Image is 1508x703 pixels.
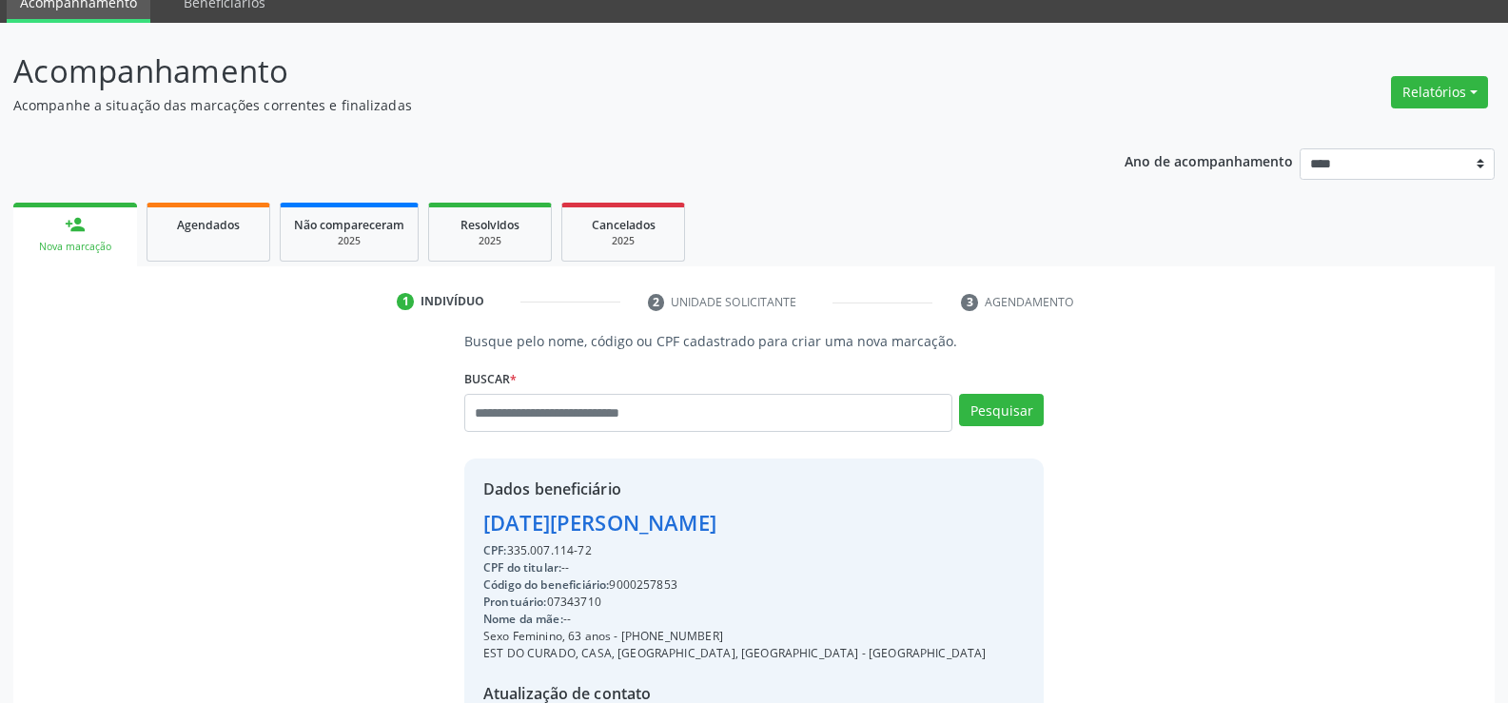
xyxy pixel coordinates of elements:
[483,594,987,611] div: 07343710
[483,542,987,559] div: 335.007.114-72
[65,214,86,235] div: person_add
[483,576,987,594] div: 9000257853
[483,507,987,538] div: [DATE][PERSON_NAME]
[592,217,656,233] span: Cancelados
[483,559,987,576] div: --
[483,628,987,645] div: Sexo Feminino, 63 anos - [PHONE_NUMBER]
[13,95,1050,115] p: Acompanhe a situação das marcações correntes e finalizadas
[483,478,987,500] div: Dados beneficiário
[1125,148,1293,172] p: Ano de acompanhamento
[294,217,404,233] span: Não compareceram
[13,48,1050,95] p: Acompanhamento
[483,611,987,628] div: --
[464,364,517,394] label: Buscar
[1391,76,1488,108] button: Relatórios
[442,234,538,248] div: 2025
[177,217,240,233] span: Agendados
[421,293,484,310] div: Indivíduo
[959,394,1044,426] button: Pesquisar
[464,331,1044,351] p: Busque pelo nome, código ou CPF cadastrado para criar uma nova marcação.
[294,234,404,248] div: 2025
[27,240,124,254] div: Nova marcação
[483,645,987,662] div: EST DO CURADO, CASA, [GEOGRAPHIC_DATA], [GEOGRAPHIC_DATA] - [GEOGRAPHIC_DATA]
[460,217,519,233] span: Resolvidos
[483,576,609,593] span: Código do beneficiário:
[576,234,671,248] div: 2025
[397,293,414,310] div: 1
[483,542,507,558] span: CPF:
[483,611,563,627] span: Nome da mãe:
[483,594,547,610] span: Prontuário:
[483,559,561,576] span: CPF do titular:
